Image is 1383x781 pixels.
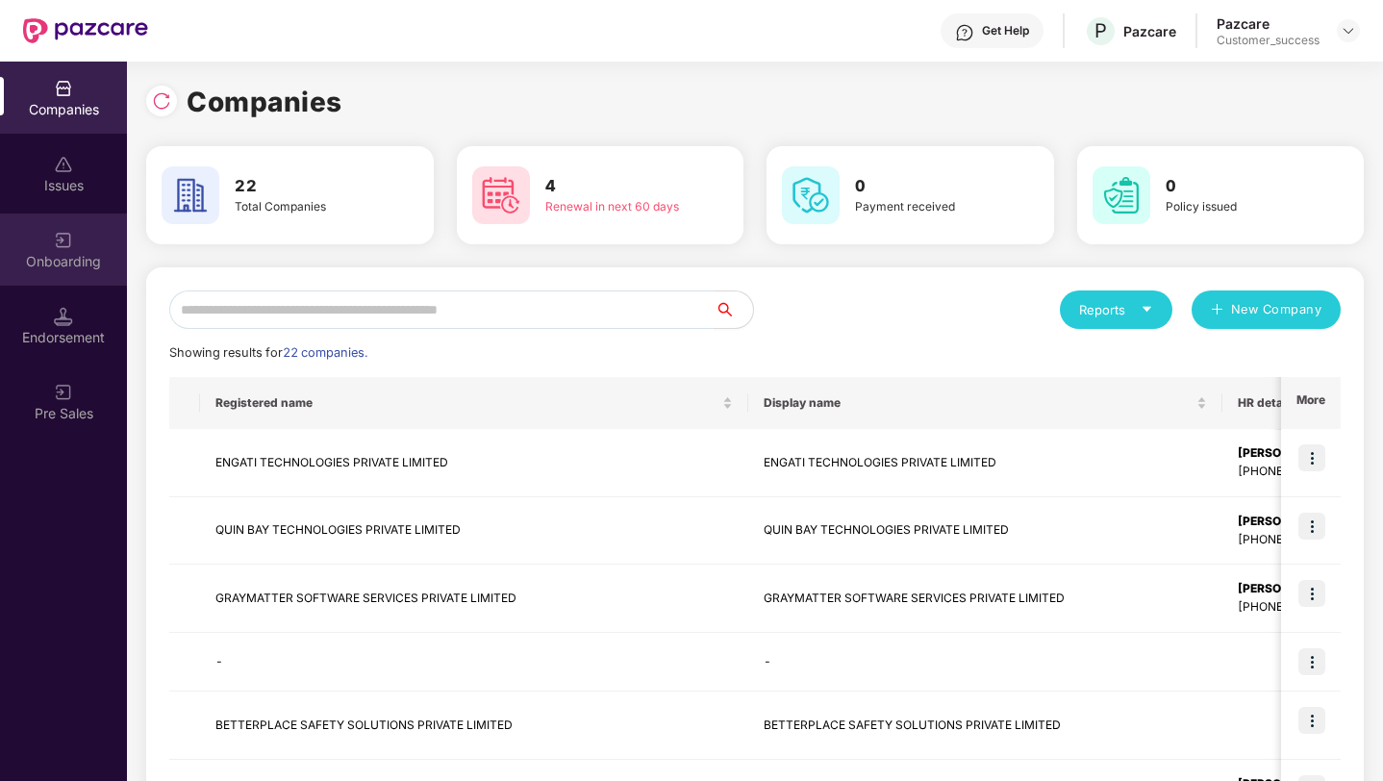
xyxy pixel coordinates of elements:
[1123,22,1176,40] div: Pazcare
[1093,166,1150,224] img: svg+xml;base64,PHN2ZyB4bWxucz0iaHR0cDovL3d3dy53My5vcmcvMjAwMC9zdmciIHdpZHRoPSI2MCIgaGVpZ2h0PSI2MC...
[982,23,1029,38] div: Get Help
[714,290,754,329] button: search
[1166,174,1309,199] h3: 0
[1238,531,1356,549] div: [PHONE_NUMBER]
[283,345,367,360] span: 22 companies.
[1231,300,1322,319] span: New Company
[1238,463,1356,481] div: [PHONE_NUMBER]
[162,166,219,224] img: svg+xml;base64,PHN2ZyB4bWxucz0iaHR0cDovL3d3dy53My5vcmcvMjAwMC9zdmciIHdpZHRoPSI2MCIgaGVpZ2h0PSI2MC...
[748,497,1222,566] td: QUIN BAY TECHNOLOGIES PRIVATE LIMITED
[748,565,1222,633] td: GRAYMATTER SOFTWARE SERVICES PRIVATE LIMITED
[1238,513,1356,531] div: [PERSON_NAME] Tk
[764,395,1193,411] span: Display name
[855,174,998,199] h3: 0
[1217,14,1320,33] div: Pazcare
[200,377,748,429] th: Registered name
[748,633,1222,692] td: -
[200,565,748,633] td: GRAYMATTER SOFTWARE SERVICES PRIVATE LIMITED
[545,198,689,216] div: Renewal in next 60 days
[235,174,378,199] h3: 22
[54,383,73,402] img: svg+xml;base64,PHN2ZyB3aWR0aD0iMjAiIGhlaWdodD0iMjAiIHZpZXdCb3g9IjAgMCAyMCAyMCIgZmlsbD0ibm9uZSIgeG...
[748,377,1222,429] th: Display name
[54,79,73,98] img: svg+xml;base64,PHN2ZyBpZD0iQ29tcGFuaWVzIiB4bWxucz0iaHR0cDovL3d3dy53My5vcmcvMjAwMC9zdmciIHdpZHRoPS...
[1238,580,1356,598] div: [PERSON_NAME]
[782,166,840,224] img: svg+xml;base64,PHN2ZyB4bWxucz0iaHR0cDovL3d3dy53My5vcmcvMjAwMC9zdmciIHdpZHRoPSI2MCIgaGVpZ2h0PSI2MC...
[1217,33,1320,48] div: Customer_success
[1298,444,1325,471] img: icon
[200,692,748,760] td: BETTERPLACE SAFETY SOLUTIONS PRIVATE LIMITED
[1298,648,1325,675] img: icon
[1281,377,1341,429] th: More
[1298,513,1325,540] img: icon
[1079,300,1153,319] div: Reports
[1211,303,1223,318] span: plus
[748,429,1222,497] td: ENGATI TECHNOLOGIES PRIVATE LIMITED
[169,345,367,360] span: Showing results for
[1222,377,1371,429] th: HR details
[200,429,748,497] td: ENGATI TECHNOLOGIES PRIVATE LIMITED
[472,166,530,224] img: svg+xml;base64,PHN2ZyB4bWxucz0iaHR0cDovL3d3dy53My5vcmcvMjAwMC9zdmciIHdpZHRoPSI2MCIgaGVpZ2h0PSI2MC...
[215,395,718,411] span: Registered name
[855,198,998,216] div: Payment received
[1298,580,1325,607] img: icon
[1094,19,1107,42] span: P
[748,692,1222,760] td: BETTERPLACE SAFETY SOLUTIONS PRIVATE LIMITED
[235,198,378,216] div: Total Companies
[545,174,689,199] h3: 4
[1238,444,1356,463] div: [PERSON_NAME]
[1341,23,1356,38] img: svg+xml;base64,PHN2ZyBpZD0iRHJvcGRvd24tMzJ4MzIiIHhtbG5zPSJodHRwOi8vd3d3LnczLm9yZy8yMDAwL3N2ZyIgd2...
[1298,707,1325,734] img: icon
[152,91,171,111] img: svg+xml;base64,PHN2ZyBpZD0iUmVsb2FkLTMyeDMyIiB4bWxucz0iaHR0cDovL3d3dy53My5vcmcvMjAwMC9zdmciIHdpZH...
[23,18,148,43] img: New Pazcare Logo
[1192,290,1341,329] button: plusNew Company
[54,307,73,326] img: svg+xml;base64,PHN2ZyB3aWR0aD0iMTQuNSIgaGVpZ2h0PSIxNC41IiB2aWV3Qm94PSIwIDAgMTYgMTYiIGZpbGw9Im5vbm...
[54,231,73,250] img: svg+xml;base64,PHN2ZyB3aWR0aD0iMjAiIGhlaWdodD0iMjAiIHZpZXdCb3g9IjAgMCAyMCAyMCIgZmlsbD0ibm9uZSIgeG...
[714,302,753,317] span: search
[1238,598,1356,617] div: [PHONE_NUMBER]
[955,23,974,42] img: svg+xml;base64,PHN2ZyBpZD0iSGVscC0zMngzMiIgeG1sbnM9Imh0dHA6Ly93d3cudzMub3JnLzIwMDAvc3ZnIiB3aWR0aD...
[1166,198,1309,216] div: Policy issued
[200,633,748,692] td: -
[54,155,73,174] img: svg+xml;base64,PHN2ZyBpZD0iSXNzdWVzX2Rpc2FibGVkIiB4bWxucz0iaHR0cDovL3d3dy53My5vcmcvMjAwMC9zdmciIH...
[187,81,342,123] h1: Companies
[200,497,748,566] td: QUIN BAY TECHNOLOGIES PRIVATE LIMITED
[1141,303,1153,315] span: caret-down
